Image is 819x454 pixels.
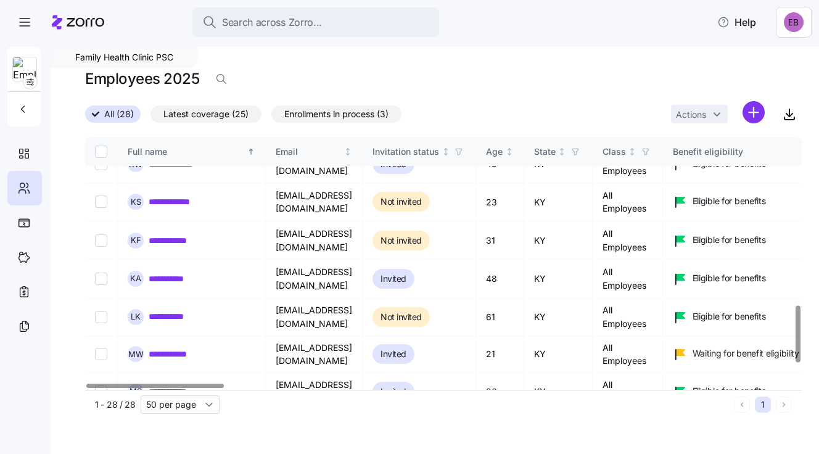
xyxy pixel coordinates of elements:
div: Full name [128,145,245,159]
th: Full nameSorted ascending [118,138,266,166]
span: Eligible for benefits [693,195,766,207]
button: 1 [755,397,771,413]
input: Select record 18 [95,196,107,208]
button: Previous page [734,397,750,413]
span: Waiting for benefit eligibility [693,347,799,360]
span: Actions [676,110,706,119]
img: Employer logo [13,57,36,82]
td: KY [524,373,593,411]
td: KY [524,336,593,373]
div: Sorted ascending [247,147,255,156]
td: 31 [476,221,524,260]
td: [EMAIL_ADDRESS][DOMAIN_NAME] [266,260,363,298]
td: 23 [476,183,524,221]
span: 1 - 28 / 28 [95,398,136,411]
td: All Employees [593,221,663,260]
div: Not sorted [628,147,636,156]
td: 48 [476,260,524,298]
div: Family Health Clinic PSC [51,47,198,68]
img: e893a1d701ecdfe11b8faa3453cd5ce7 [784,12,804,32]
span: Invited [381,271,406,286]
div: State [534,145,556,159]
span: Eligible for benefits [693,234,766,246]
input: Select all records [95,146,107,158]
td: 26 [476,373,524,411]
span: Invited [381,347,406,361]
span: Not invited [381,310,422,324]
input: Select record 22 [95,348,107,360]
input: Select record 19 [95,234,107,247]
th: AgeNot sorted [476,138,524,166]
div: Age [486,145,503,159]
td: All Employees [593,336,663,373]
input: Select record 20 [95,273,107,285]
span: Eligible for benefits [693,272,766,284]
span: Eligible for benefits [693,310,766,323]
th: EmailNot sorted [266,138,363,166]
span: K F [131,236,141,244]
td: 21 [476,336,524,373]
td: KY [524,221,593,260]
span: Not invited [381,233,422,248]
span: K W [129,160,142,168]
td: [EMAIL_ADDRESS][DOMAIN_NAME] [266,299,363,336]
th: Invitation statusNot sorted [363,138,476,166]
td: [EMAIL_ADDRESS][DOMAIN_NAME] [266,183,363,221]
span: All (28) [104,106,134,122]
span: Search across Zorro... [222,15,322,30]
div: Class [603,145,626,159]
button: Search across Zorro... [192,7,439,37]
th: StateNot sorted [524,138,593,166]
td: All Employees [593,260,663,298]
span: Help [717,15,756,30]
td: 61 [476,299,524,336]
button: Actions [671,105,728,123]
td: All Employees [593,299,663,336]
td: [EMAIL_ADDRESS][DOMAIN_NAME] [266,336,363,373]
div: Invitation status [372,145,439,159]
div: Not sorted [442,147,450,156]
button: Next page [776,397,792,413]
td: KY [524,183,593,221]
span: L K [131,313,141,321]
td: All Employees [593,183,663,221]
td: KY [524,299,593,336]
td: All Employees [593,373,663,411]
div: Not sorted [344,147,352,156]
span: K A [130,274,141,283]
th: ClassNot sorted [593,138,663,166]
div: Not sorted [558,147,566,156]
span: M W [128,350,144,358]
input: Select record 21 [95,311,107,323]
td: [EMAIL_ADDRESS][DOMAIN_NAME] [266,373,363,411]
h1: Employees 2025 [85,69,199,88]
span: Not invited [381,194,422,209]
button: Help [707,10,766,35]
span: K S [131,198,141,206]
svg: add icon [743,101,765,123]
td: [EMAIL_ADDRESS][DOMAIN_NAME] [266,221,363,260]
div: Email [276,145,342,159]
div: Not sorted [505,147,514,156]
span: Latest coverage (25) [163,106,249,122]
td: KY [524,260,593,298]
span: Enrollments in process (3) [284,106,389,122]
